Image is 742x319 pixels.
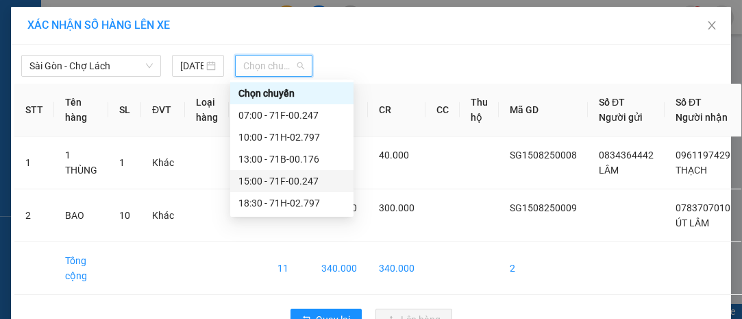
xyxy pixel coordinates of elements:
span: Chọn chuyến [243,56,304,76]
span: 0834364442 [599,150,654,161]
th: ĐVT [141,84,185,137]
td: 1 THÙNG [54,137,108,189]
span: LÂM [599,165,619,176]
input: 15/08/2025 [180,58,203,73]
th: Ghi chú [229,84,267,137]
div: Chọn chuyến [230,82,354,104]
td: 11 [267,242,310,295]
span: Người gửi [599,112,643,123]
div: 10:00 - 71H-02.797 [238,130,345,145]
span: DĐ: [131,71,151,86]
span: TRẠM 6 RI [151,64,248,88]
button: Close [693,7,731,45]
div: 15:00 - 71F-00.247 [238,174,345,189]
span: Nhận: [131,13,164,27]
span: Số ĐT [599,97,625,108]
td: Tổng cộng [54,242,108,295]
span: close [706,20,717,31]
div: 18:30 - 71H-02.797 [238,196,345,211]
div: 40.000 [10,96,123,113]
th: Thu hộ [460,84,499,137]
td: 2 [14,189,54,242]
td: Khác [141,189,185,242]
span: 40.000 [379,150,409,161]
th: CR [368,84,425,137]
div: THẠCH [131,28,249,45]
span: Sài Gòn - Chợ Lách [29,56,153,76]
div: 13:00 - 71B-00.176 [238,152,345,167]
td: 1 [14,137,54,189]
span: 0961197429 [676,150,730,161]
div: Sài Gòn [12,12,121,28]
span: Số ĐT [676,97,702,108]
span: Gửi: [12,13,33,27]
th: SL [108,84,141,137]
td: BAO [54,189,108,242]
th: CC [425,84,460,137]
th: STT [14,84,54,137]
th: Mã GD [499,84,588,137]
span: 1 [119,157,125,168]
div: Chợ Lách [131,12,249,28]
span: CR : [10,97,32,112]
div: 0834364442 [12,45,121,64]
div: 0961197429 [131,45,249,64]
td: 340.000 [368,242,425,295]
span: SG1508250009 [510,202,577,213]
th: Loại hàng [185,84,229,137]
div: 07:00 - 71F-00.247 [238,108,345,123]
span: SG1508250008 [510,150,577,161]
span: Người nhận [676,112,728,123]
td: 340.000 [310,242,368,295]
span: THẠCH [676,165,707,176]
span: XÁC NHẬN SỐ HÀNG LÊN XE [27,19,170,32]
span: 300.000 [379,202,415,213]
div: LÂM [12,28,121,45]
span: ÚT LÂM [676,217,709,228]
span: 10 [119,210,130,221]
div: Chọn chuyến [238,86,345,101]
td: Khác [141,137,185,189]
span: 0783707010 [676,202,730,213]
th: Tên hàng [54,84,108,137]
td: 2 [499,242,588,295]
